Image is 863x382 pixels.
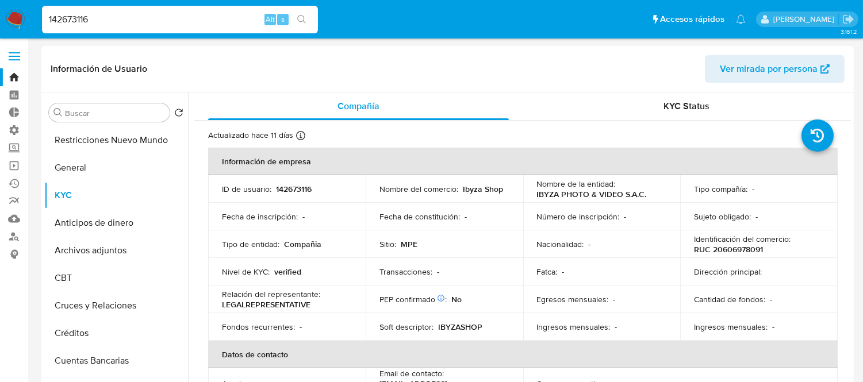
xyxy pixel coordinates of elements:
[379,239,396,249] p: Sitio :
[44,319,188,347] button: Créditos
[44,237,188,264] button: Archivos adjuntos
[736,14,746,24] a: Notificaciones
[44,182,188,209] button: KYC
[451,294,462,304] p: No
[44,209,188,237] button: Anticipos de dinero
[42,12,318,27] input: Buscar usuario o caso...
[290,11,313,28] button: search-icon
[755,211,758,222] p: -
[174,108,183,121] button: Volver al orden por defecto
[694,244,763,254] p: RUC 20606978091
[438,322,482,332] p: IBYZASHOP
[720,55,818,83] span: Ver mirada por persona
[44,347,188,375] button: Cuentas Bancarias
[300,322,302,332] p: -
[208,148,838,175] th: Información de empresa
[65,108,165,118] input: Buscar
[615,322,617,332] p: -
[222,267,270,277] p: Nivel de KYC :
[379,322,434,332] p: Soft descriptor :
[537,322,611,332] p: Ingresos mensuales :
[437,267,439,277] p: -
[694,234,791,244] p: Identificación del comercio :
[222,239,279,249] p: Tipo de entidad :
[302,211,305,222] p: -
[44,264,188,292] button: CBT
[537,179,616,189] p: Nombre de la entidad :
[51,63,147,75] h1: Información de Usuario
[537,239,584,249] p: Nacionalidad :
[379,267,432,277] p: Transacciones :
[537,189,647,199] p: IBYZA PHOTO & VIDEO S.A.C.
[770,294,772,304] p: -
[465,211,467,222] p: -
[379,184,458,194] p: Nombre del comercio :
[222,184,271,194] p: ID de usuario :
[705,55,845,83] button: Ver mirada por persona
[284,239,321,249] p: Compañia
[664,99,710,113] span: KYC Status
[694,211,751,222] p: Sujeto obligado :
[401,239,417,249] p: MPE
[222,299,310,310] p: LEGALREPRESENTATIVE
[379,368,444,379] p: Email de contacto :
[562,267,565,277] p: -
[44,126,188,154] button: Restricciones Nuevo Mundo
[537,294,609,304] p: Egresos mensuales :
[208,130,293,141] p: Actualizado hace 11 días
[613,294,616,304] p: -
[379,294,447,304] p: PEP confirmado :
[589,239,591,249] p: -
[53,108,63,117] button: Buscar
[222,322,295,332] p: Fondos recurrentes :
[337,99,379,113] span: Compañía
[44,292,188,319] button: Cruces y Relaciones
[842,13,854,25] a: Salir
[660,13,724,25] span: Accesos rápidos
[379,211,460,222] p: Fecha de constitución :
[537,211,620,222] p: Número de inscripción :
[694,294,765,304] p: Cantidad de fondos :
[537,267,558,277] p: Fatca :
[281,14,285,25] span: s
[773,14,838,25] p: zoe.breuer@mercadolibre.com
[274,267,301,277] p: verified
[694,267,762,277] p: Dirección principal :
[208,341,838,368] th: Datos de contacto
[44,154,188,182] button: General
[694,322,768,332] p: Ingresos mensuales :
[222,289,320,299] p: Relación del representante :
[772,322,774,332] p: -
[266,14,275,25] span: Alt
[276,184,312,194] p: 142673116
[694,184,747,194] p: Tipo compañía :
[624,211,627,222] p: -
[463,184,503,194] p: Ibyza Shop
[222,211,298,222] p: Fecha de inscripción :
[752,184,754,194] p: -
